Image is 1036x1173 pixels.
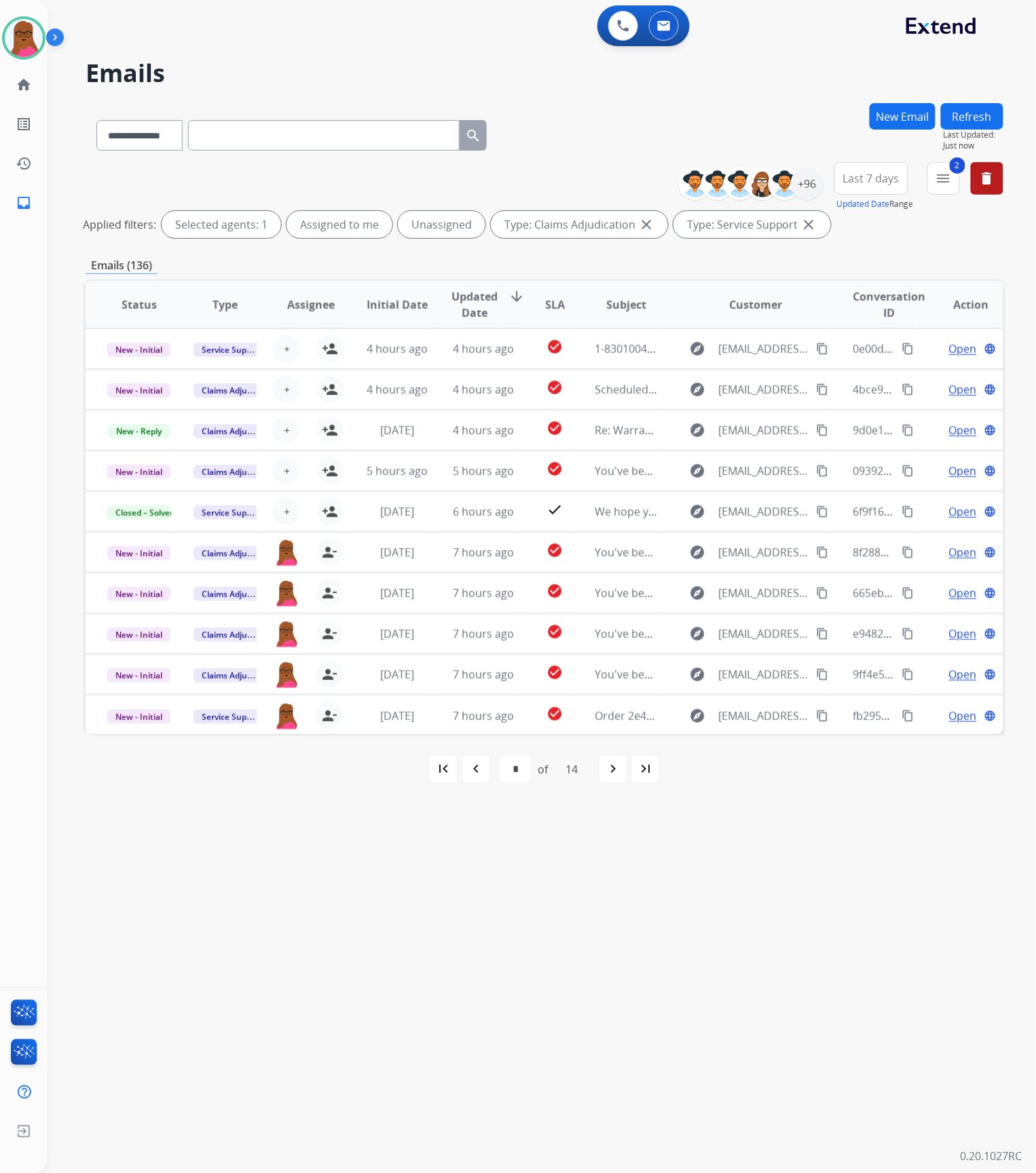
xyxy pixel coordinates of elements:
span: 7 hours ago [453,585,514,600]
mat-icon: content_copy [816,587,828,599]
mat-icon: content_copy [816,546,828,558]
mat-icon: navigate_before [468,761,484,777]
mat-icon: language [984,465,997,477]
p: 0.20.1027RC [961,1149,1022,1165]
span: [DATE] [380,585,414,600]
span: [EMAIL_ADDRESS][DOMAIN_NAME] [719,422,809,438]
span: New - Initial [107,383,170,398]
img: agent-avatar [274,661,299,688]
mat-icon: explore [689,544,705,560]
span: Open [949,341,977,357]
mat-icon: content_copy [902,383,914,396]
span: Claims Adjudication [193,424,286,438]
span: [EMAIL_ADDRESS][DOMAIN_NAME] [719,708,809,724]
mat-icon: arrow_downward [508,288,525,305]
span: [DATE] [380,504,414,519]
span: Claims Adjudication [193,668,286,682]
span: 7 hours ago [453,545,514,560]
mat-icon: person_add [322,341,338,357]
button: + [273,376,300,403]
mat-icon: explore [689,463,705,479]
mat-icon: explore [689,666,705,682]
span: [DATE] [380,423,414,438]
span: You've been assigned a new service order: c108d7e6-51c3-492a-a51b-e7ed2beea211 [595,667,1024,682]
span: 7 hours ago [453,667,514,682]
span: Open [949,544,977,560]
span: Open [949,626,977,642]
mat-icon: check_circle [547,339,563,355]
span: Open [949,503,977,520]
mat-icon: content_copy [816,628,828,640]
span: + [284,381,290,398]
mat-icon: language [984,383,997,396]
button: Last 7 days [834,162,908,195]
div: Assigned to me [286,211,392,238]
span: 5 hours ago [367,463,428,478]
mat-icon: content_copy [902,343,914,355]
div: 14 [555,756,589,783]
span: 4 hours ago [453,423,514,438]
mat-icon: explore [689,422,705,438]
button: + [273,417,300,444]
mat-icon: content_copy [902,668,914,680]
mat-icon: check_circle [547,542,563,558]
span: You've been assigned a new service order: 01c19bdd-cb5f-4edb-8ffe-0215f387b051 [595,626,1016,641]
span: [EMAIL_ADDRESS][DOMAIN_NAME] [719,463,809,479]
img: agent-avatar [274,620,299,647]
mat-icon: check [547,501,563,518]
span: Open [949,422,977,438]
span: Initial Date [367,296,428,313]
div: Unassigned [398,211,485,238]
mat-icon: person_remove [321,626,337,642]
span: New - Initial [107,587,170,601]
span: New - Initial [107,628,170,642]
mat-icon: explore [689,626,705,642]
span: Claims Adjudication [193,465,286,479]
mat-icon: language [984,424,997,436]
mat-icon: check_circle [547,664,563,680]
button: Refresh [941,103,1003,130]
span: Last Updated: [944,130,1003,140]
span: Open [949,666,977,682]
mat-icon: check_circle [547,706,563,722]
mat-icon: person_remove [321,544,337,560]
span: New - Initial [107,546,170,560]
span: We hope you’re loving it! [595,504,720,519]
mat-icon: content_copy [816,383,828,396]
span: Just now [944,140,1003,151]
span: 6 hours ago [453,504,514,519]
span: Assignee [287,296,335,313]
mat-icon: inbox [16,195,32,211]
span: 7 hours ago [453,708,514,723]
span: [EMAIL_ADDRESS][DOMAIN_NAME] [719,585,809,601]
p: Emails (136) [86,257,158,274]
span: You've been assigned a new service order: 411553eb-17af-40ee-a2ec-ae62a45bbd76 [595,463,1022,478]
span: 1-8301004687 [PERSON_NAME] Claim [595,341,783,356]
span: Open [949,585,977,601]
span: Open [949,381,977,398]
mat-icon: person_add [322,463,338,479]
span: + [284,341,290,357]
mat-icon: content_copy [816,710,828,722]
img: agent-avatar [274,702,299,729]
span: Claims Adjudication [193,587,286,601]
span: [EMAIL_ADDRESS][DOMAIN_NAME] [719,503,809,520]
mat-icon: content_copy [816,505,828,518]
mat-icon: person_remove [321,585,337,601]
span: [EMAIL_ADDRESS][DOMAIN_NAME] [719,381,809,398]
button: + [273,335,300,362]
span: [DATE] [380,626,414,641]
span: 4 hours ago [453,382,514,397]
img: agent-avatar [274,539,299,566]
span: 7 hours ago [453,626,514,641]
div: Type: Claims Adjudication [491,211,668,238]
span: Range [837,198,914,210]
mat-icon: list_alt [16,116,32,132]
mat-icon: first_page [435,761,451,777]
span: Order 2e43ef8d-5701-4957-9b34-6e6f8f305c04 [595,708,830,723]
button: New Email [870,103,936,130]
span: Claims Adjudication [193,383,286,398]
mat-icon: close [638,216,654,233]
mat-icon: content_copy [816,668,828,680]
button: + [273,498,300,525]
